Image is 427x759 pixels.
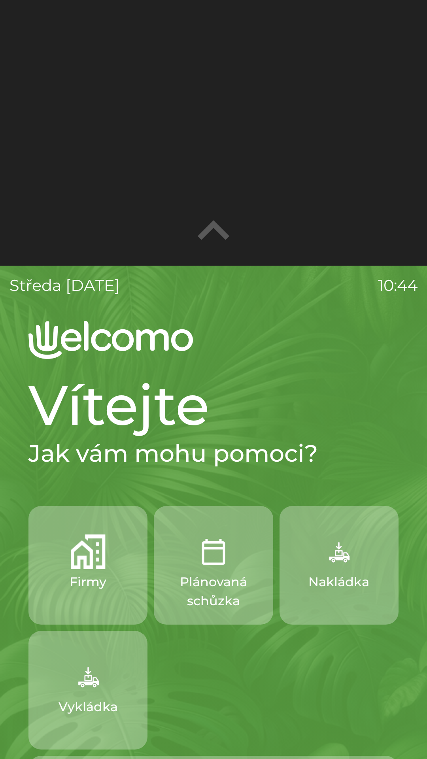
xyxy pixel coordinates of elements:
[378,274,418,297] p: 10:44
[71,534,106,569] img: 122be468-0449-4234-a4e4-f2ffd399f15f.png
[28,372,399,439] h1: Vítejte
[28,439,399,468] h2: Jak vám mohu pomoci?
[280,506,399,625] button: Nakládka
[28,631,147,750] button: Vykládka
[28,321,399,359] img: Logo
[71,659,106,694] img: 704c4644-117f-4429-9160-065010197bca.png
[70,572,106,591] p: Firmy
[321,534,356,569] img: f13ba18a-b211-450c-abe6-f0da78179e0f.png
[9,274,120,297] p: středa [DATE]
[59,697,118,716] p: Vykládka
[28,506,147,625] button: Firmy
[154,506,273,625] button: Plánovaná schůzka
[308,572,369,591] p: Nakládka
[173,572,254,610] p: Plánovaná schůzka
[196,534,231,569] img: 8604b6e8-2b92-4852-858d-af93d6db5933.png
